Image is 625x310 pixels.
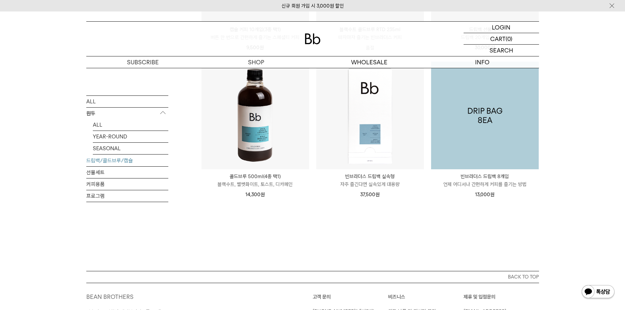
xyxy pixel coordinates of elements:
[388,293,464,301] p: 비즈니스
[201,173,309,188] a: 콜드브루 500ml(4종 택1) 블랙수트, 벨벳화이트, 토스트, 디카페인
[316,180,424,188] p: 자주 즐긴다면 실속있게 대용량
[360,192,380,197] span: 37,500
[305,33,321,44] img: 로고
[490,45,513,56] p: SEARCH
[581,284,615,300] img: 카카오톡 채널 1:1 채팅 버튼
[201,173,309,180] p: 콜드브루 500ml(4종 택1)
[464,33,539,45] a: CART (0)
[93,142,168,154] a: SEASONAL
[245,192,265,197] span: 14,300
[313,56,426,68] p: WHOLESALE
[281,3,344,9] a: 신규 회원 가입 시 3,000원 할인
[86,166,168,178] a: 선물세트
[426,56,539,68] p: INFO
[506,33,512,44] p: (0)
[93,119,168,130] a: ALL
[464,293,539,301] p: 제휴 및 입점문의
[86,95,168,107] a: ALL
[199,56,313,68] a: SHOP
[313,293,388,301] p: 고객 문의
[86,293,134,300] a: BEAN BROTHERS
[316,173,424,180] p: 빈브라더스 드립백 실속형
[316,173,424,188] a: 빈브라더스 드립백 실속형 자주 즐긴다면 실속있게 대용량
[93,131,168,142] a: YEAR-ROUND
[431,173,539,188] a: 빈브라더스 드립백 8개입 언제 어디서나 간편하게 커피를 즐기는 방법
[431,180,539,188] p: 언제 어디서나 간편하게 커피를 즐기는 방법
[86,271,539,283] button: BACK TO TOP
[431,62,539,169] img: 1000000032_add2_03.jpg
[86,190,168,201] a: 프로그램
[86,178,168,190] a: 커피용품
[464,22,539,33] a: LOGIN
[316,62,424,169] img: 빈브라더스 드립백 실속형
[490,33,506,44] p: CART
[490,192,494,197] span: 원
[260,192,265,197] span: 원
[375,192,380,197] span: 원
[201,180,309,188] p: 블랙수트, 벨벳화이트, 토스트, 디카페인
[201,62,309,169] img: 콜드브루 500ml(4종 택1)
[431,173,539,180] p: 빈브라더스 드립백 8개입
[475,192,494,197] span: 13,000
[86,107,168,119] p: 원두
[86,56,199,68] a: SUBSCRIBE
[492,22,510,33] p: LOGIN
[86,155,168,166] a: 드립백/콜드브루/캡슐
[431,62,539,169] a: 빈브라더스 드립백 8개입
